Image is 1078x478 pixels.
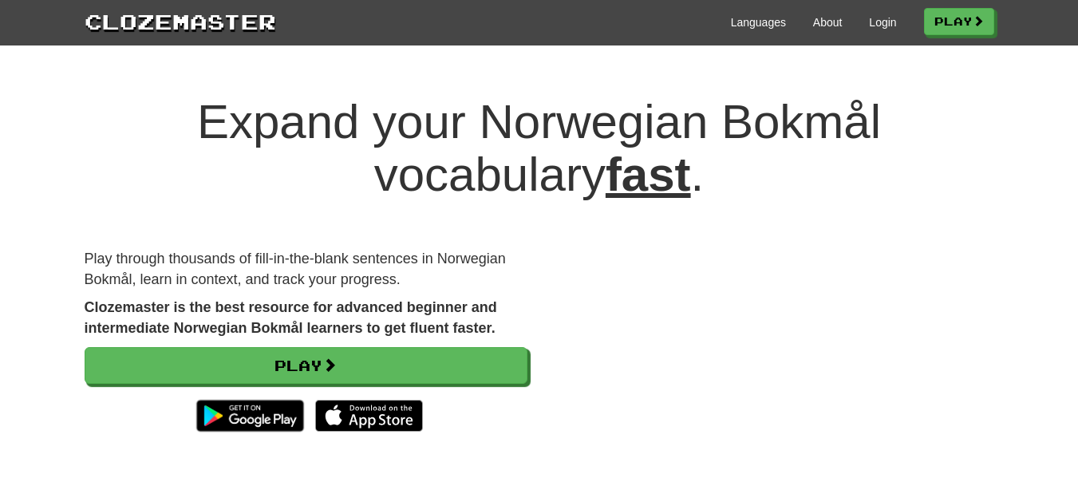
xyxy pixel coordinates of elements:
u: fast [606,148,691,201]
p: Play through thousands of fill-in-the-blank sentences in Norwegian Bokmål, learn in context, and ... [85,249,527,290]
img: Get it on Google Play [188,392,312,440]
h1: Expand your Norwegian Bokmål vocabulary . [85,96,994,201]
a: Login [869,14,896,30]
a: Play [924,8,994,35]
a: About [813,14,843,30]
img: Download_on_the_App_Store_Badge_US-UK_135x40-25178aeef6eb6b83b96f5f2d004eda3bffbb37122de64afbaef7... [315,400,423,432]
strong: Clozemaster is the best resource for advanced beginner and intermediate Norwegian Bokmål learners... [85,299,497,336]
a: Clozemaster [85,6,276,36]
a: Languages [731,14,786,30]
a: Play [85,347,527,384]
